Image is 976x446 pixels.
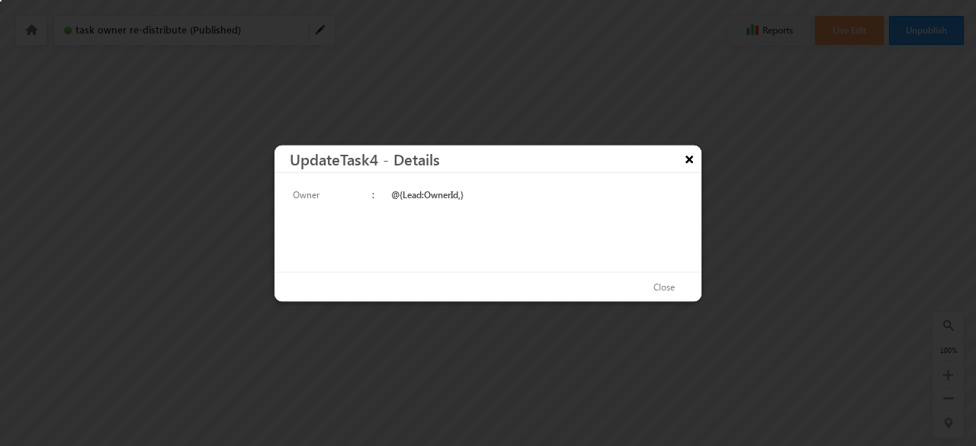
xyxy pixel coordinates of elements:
[369,184,388,204] td: :
[290,184,369,204] td: Owner
[388,184,686,204] td: @{Lead:OwnerId,}
[290,145,701,172] h3: UpdateTask4 - Details
[677,145,701,172] button: ×
[638,276,690,298] button: Close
